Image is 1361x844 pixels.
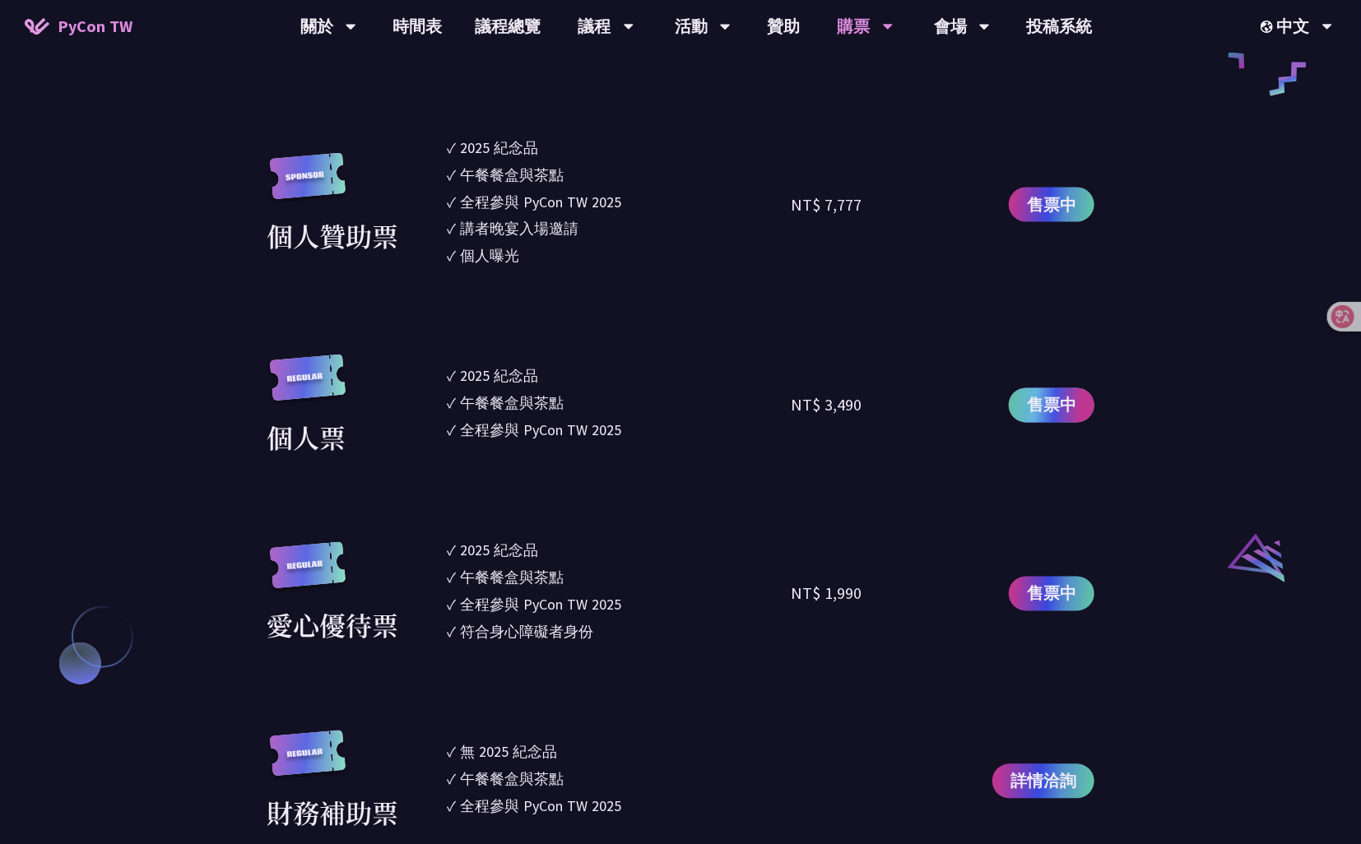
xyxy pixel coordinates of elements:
li: ✓ [447,768,791,791]
li: ✓ [447,567,791,589]
img: Home icon of PyCon TW 2025 [25,18,49,35]
div: 無 2025 紀念品 [460,741,557,763]
a: 售票中 [1009,388,1094,423]
div: 午餐餐盒與茶點 [460,567,564,589]
div: 午餐餐盒與茶點 [460,164,564,186]
a: PyCon TW [8,6,149,47]
div: 個人票 [267,418,346,457]
div: 全程參與 PyCon TW 2025 [460,420,621,442]
li: ✓ [447,420,791,442]
img: sponsor.43e6a3a.svg [267,153,349,216]
div: 財務補助票 [267,793,398,832]
span: PyCon TW [58,14,132,39]
li: ✓ [447,540,791,562]
span: 售票中 [1027,582,1076,606]
img: regular.8f272d9.svg [267,542,349,605]
li: ✓ [447,191,791,213]
div: 午餐餐盒與茶點 [460,768,564,791]
li: ✓ [447,164,791,186]
div: 午餐餐盒與茶點 [460,392,564,415]
img: Locale Icon [1261,21,1277,33]
li: ✓ [447,594,791,616]
div: 個人曝光 [460,245,519,267]
img: regular.8f272d9.svg [267,730,349,794]
div: 2025 紀念品 [460,365,538,387]
div: 全程參與 PyCon TW 2025 [460,795,621,818]
div: 2025 紀念品 [460,540,538,562]
div: 講者晚宴入場邀請 [460,218,578,240]
li: ✓ [447,621,791,643]
li: ✓ [447,245,791,267]
li: ✓ [447,137,791,159]
div: 全程參與 PyCon TW 2025 [460,594,621,616]
li: ✓ [447,741,791,763]
div: 愛心優待票 [267,605,398,645]
div: NT$ 7,777 [791,192,862,217]
a: 售票中 [1009,577,1094,611]
div: 全程參與 PyCon TW 2025 [460,191,621,213]
li: ✓ [447,218,791,240]
span: 詳情洽詢 [1010,769,1076,794]
li: ✓ [447,365,791,387]
div: 符合身心障礙者身份 [460,621,593,643]
a: 售票中 [1009,188,1094,222]
span: 售票中 [1027,192,1076,217]
img: regular.8f272d9.svg [267,355,349,418]
li: ✓ [447,392,791,415]
div: NT$ 3,490 [791,393,862,418]
div: 2025 紀念品 [460,137,538,159]
li: ✓ [447,795,791,818]
a: 詳情洽詢 [992,764,1094,799]
span: 售票中 [1027,393,1076,418]
div: 個人贊助票 [267,216,398,256]
div: NT$ 1,990 [791,582,862,606]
